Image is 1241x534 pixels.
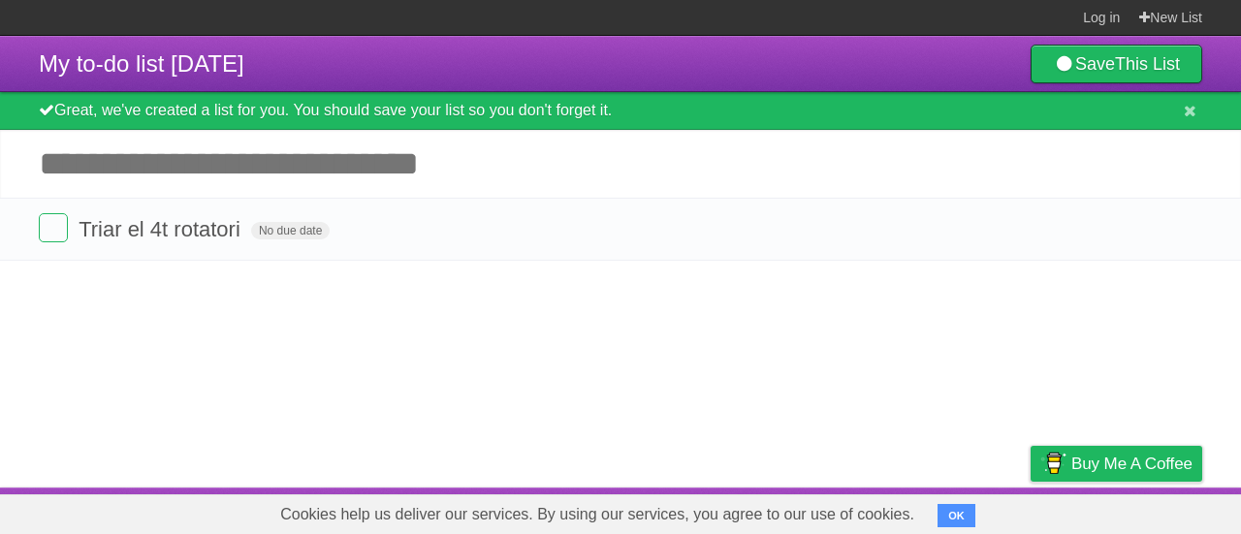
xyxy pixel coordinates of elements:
button: OK [938,504,975,527]
a: SaveThis List [1031,45,1202,83]
span: No due date [251,222,330,239]
span: Buy me a coffee [1071,447,1193,481]
span: Triar el 4t rotatori [79,217,245,241]
span: My to-do list [DATE] [39,50,244,77]
span: Cookies help us deliver our services. By using our services, you agree to our use of cookies. [261,495,934,534]
a: Developers [837,492,915,529]
b: This List [1115,54,1180,74]
a: Suggest a feature [1080,492,1202,529]
a: About [773,492,813,529]
label: Done [39,213,68,242]
a: Terms [939,492,982,529]
a: Privacy [1005,492,1056,529]
a: Buy me a coffee [1031,446,1202,482]
img: Buy me a coffee [1040,447,1066,480]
